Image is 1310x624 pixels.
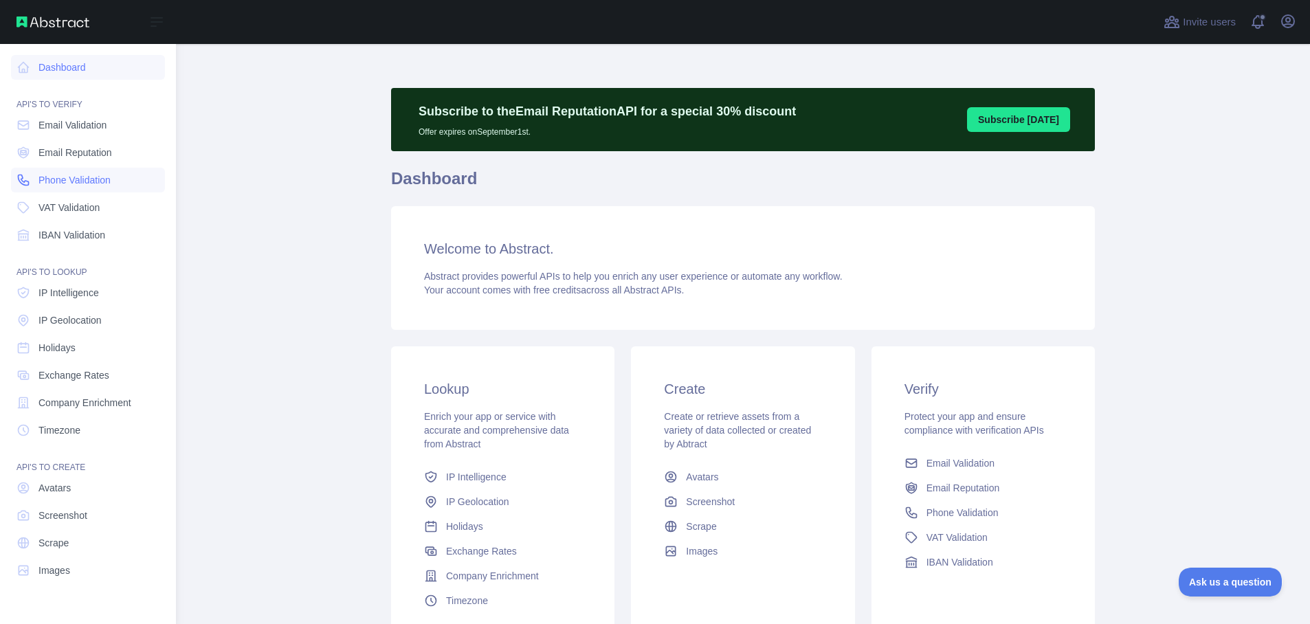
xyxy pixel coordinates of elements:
[11,280,165,305] a: IP Intelligence
[664,379,821,399] h3: Create
[1161,11,1239,33] button: Invite users
[446,495,509,509] span: IP Geolocation
[38,173,111,187] span: Phone Validation
[967,107,1070,132] button: Subscribe [DATE]
[686,470,718,484] span: Avatars
[11,445,165,473] div: API'S TO CREATE
[904,411,1044,436] span: Protect your app and ensure compliance with verification APIs
[926,555,993,569] span: IBAN Validation
[446,594,488,608] span: Timezone
[899,500,1067,525] a: Phone Validation
[686,495,735,509] span: Screenshot
[38,368,109,382] span: Exchange Rates
[1179,568,1283,597] iframe: Toggle Customer Support
[419,465,587,489] a: IP Intelligence
[419,588,587,613] a: Timezone
[11,418,165,443] a: Timezone
[419,539,587,564] a: Exchange Rates
[38,201,100,214] span: VAT Validation
[11,335,165,360] a: Holidays
[38,341,76,355] span: Holidays
[424,285,684,296] span: Your account comes with across all Abstract APIs.
[926,481,1000,495] span: Email Reputation
[419,514,587,539] a: Holidays
[11,390,165,415] a: Company Enrichment
[11,223,165,247] a: IBAN Validation
[926,456,995,470] span: Email Validation
[11,558,165,583] a: Images
[658,465,827,489] a: Avatars
[11,503,165,528] a: Screenshot
[38,118,107,132] span: Email Validation
[424,411,569,449] span: Enrich your app or service with accurate and comprehensive data from Abstract
[11,55,165,80] a: Dashboard
[11,82,165,110] div: API'S TO VERIFY
[11,308,165,333] a: IP Geolocation
[424,271,843,282] span: Abstract provides powerful APIs to help you enrich any user experience or automate any workflow.
[686,544,718,558] span: Images
[419,489,587,514] a: IP Geolocation
[419,121,796,137] p: Offer expires on September 1st.
[899,550,1067,575] a: IBAN Validation
[446,520,483,533] span: Holidays
[38,228,105,242] span: IBAN Validation
[899,525,1067,550] a: VAT Validation
[38,146,112,159] span: Email Reputation
[38,564,70,577] span: Images
[11,531,165,555] a: Scrape
[38,286,99,300] span: IP Intelligence
[419,564,587,588] a: Company Enrichment
[38,396,131,410] span: Company Enrichment
[38,481,71,495] span: Avatars
[904,379,1062,399] h3: Verify
[38,423,80,437] span: Timezone
[424,379,581,399] h3: Lookup
[38,313,102,327] span: IP Geolocation
[11,195,165,220] a: VAT Validation
[658,539,827,564] a: Images
[11,476,165,500] a: Avatars
[419,102,796,121] p: Subscribe to the Email Reputation API for a special 30 % discount
[11,140,165,165] a: Email Reputation
[1183,14,1236,30] span: Invite users
[38,509,87,522] span: Screenshot
[424,239,1062,258] h3: Welcome to Abstract.
[11,168,165,192] a: Phone Validation
[658,514,827,539] a: Scrape
[664,411,811,449] span: Create or retrieve assets from a variety of data collected or created by Abtract
[446,569,539,583] span: Company Enrichment
[11,113,165,137] a: Email Validation
[16,16,89,27] img: Abstract API
[658,489,827,514] a: Screenshot
[926,506,999,520] span: Phone Validation
[926,531,988,544] span: VAT Validation
[391,168,1095,201] h1: Dashboard
[446,544,517,558] span: Exchange Rates
[11,250,165,278] div: API'S TO LOOKUP
[899,451,1067,476] a: Email Validation
[899,476,1067,500] a: Email Reputation
[533,285,581,296] span: free credits
[11,363,165,388] a: Exchange Rates
[38,536,69,550] span: Scrape
[446,470,507,484] span: IP Intelligence
[686,520,716,533] span: Scrape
